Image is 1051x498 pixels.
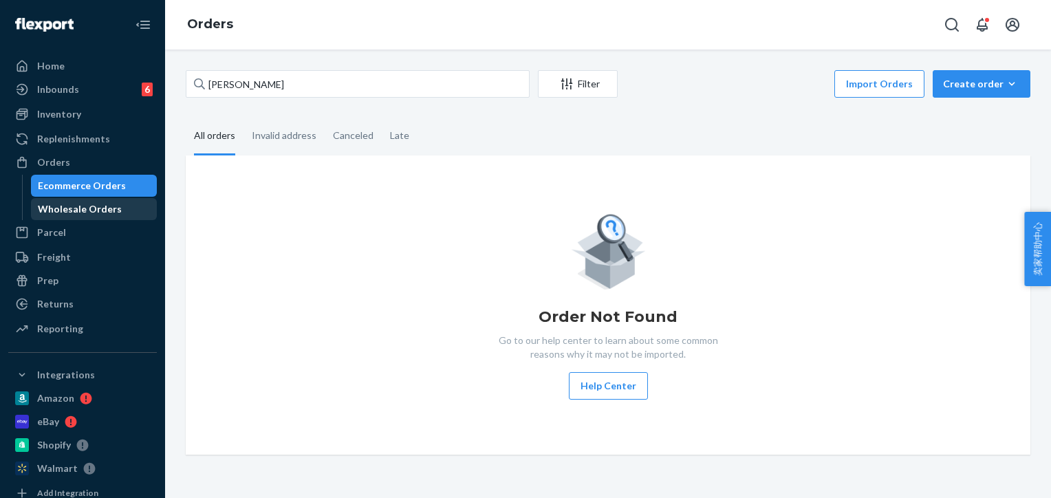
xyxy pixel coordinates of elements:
div: Prep [37,274,58,288]
h1: Order Not Found [539,306,678,328]
div: 6 [142,83,153,96]
div: Canceled [333,118,373,153]
button: Close Navigation [129,11,157,39]
div: Walmart [37,462,78,475]
button: Open account menu [999,11,1026,39]
a: Inbounds6 [8,78,157,100]
a: Ecommerce Orders [31,175,158,197]
button: Open Search Box [938,11,966,39]
div: Parcel [37,226,66,239]
button: Filter [538,70,618,98]
a: Replenishments [8,128,157,150]
p: Go to our help center to learn about some common reasons why it may not be imported. [488,334,728,361]
button: Help Center [569,372,648,400]
a: eBay [8,411,157,433]
div: Amazon [37,391,74,405]
a: Reporting [8,318,157,340]
a: Returns [8,293,157,315]
div: Orders [37,155,70,169]
button: Open notifications [968,11,996,39]
input: Search orders [186,70,530,98]
div: Replenishments [37,132,110,146]
a: Walmart [8,457,157,479]
div: All orders [194,118,235,155]
button: 卖家帮助中心 [1024,212,1051,286]
div: Create order [943,77,1020,91]
div: Invalid address [252,118,316,153]
ol: breadcrumbs [176,5,244,45]
a: Amazon [8,387,157,409]
div: Returns [37,297,74,311]
div: Shopify [37,438,71,452]
a: Orders [187,17,233,32]
button: Create order [933,70,1030,98]
a: Parcel [8,221,157,243]
div: Inventory [37,107,81,121]
button: Integrations [8,364,157,386]
div: Ecommerce Orders [38,179,126,193]
button: Import Orders [834,70,924,98]
a: Inventory [8,103,157,125]
a: Shopify [8,434,157,456]
div: Freight [37,250,71,264]
img: Empty list [571,210,646,290]
a: Prep [8,270,157,292]
div: Home [37,59,65,73]
div: Filter [539,77,617,91]
div: Inbounds [37,83,79,96]
div: Late [390,118,409,153]
a: Home [8,55,157,77]
div: Wholesale Orders [38,202,122,216]
div: Integrations [37,368,95,382]
div: Reporting [37,322,83,336]
a: Orders [8,151,157,173]
img: Flexport logo [15,18,74,32]
div: eBay [37,415,59,429]
a: Wholesale Orders [31,198,158,220]
a: Freight [8,246,157,268]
